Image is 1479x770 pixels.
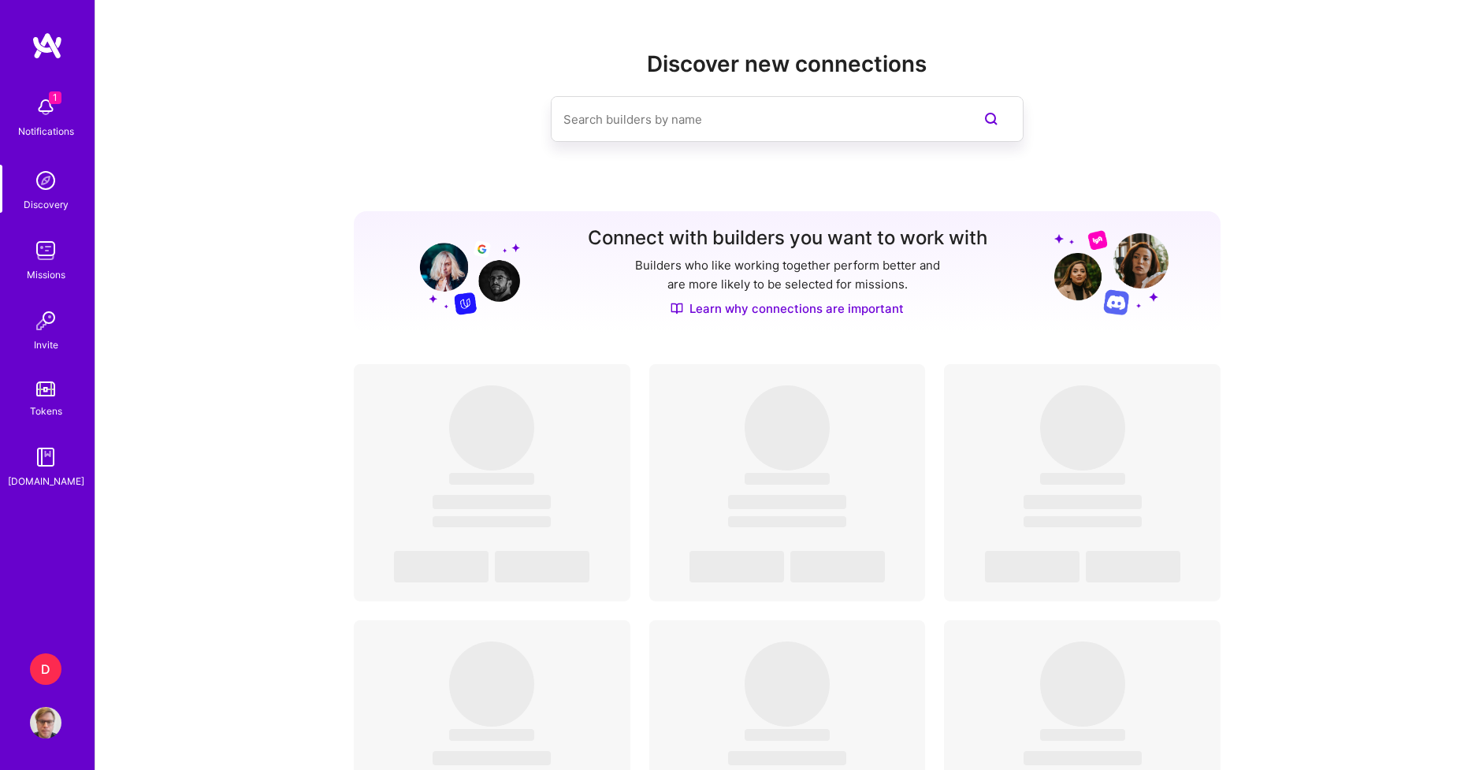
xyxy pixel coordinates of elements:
span: ‌ [745,729,830,741]
div: Tokens [30,403,62,419]
span: ‌ [394,551,489,582]
div: Notifications [18,123,74,139]
div: Invite [34,337,58,353]
p: Builders who like working together perform better and are more likely to be selected for missions. [632,256,943,294]
h3: Connect with builders you want to work with [588,227,987,250]
a: User Avatar [26,707,65,738]
span: ‌ [1024,495,1142,509]
input: Search builders by name [563,99,948,139]
span: ‌ [745,385,830,471]
span: ‌ [1040,729,1125,741]
span: ‌ [1040,385,1125,471]
img: tokens [36,381,55,396]
i: icon SearchPurple [982,110,1001,128]
span: ‌ [449,729,534,741]
span: ‌ [790,551,885,582]
span: ‌ [728,516,846,527]
span: ‌ [728,495,846,509]
span: ‌ [689,551,784,582]
span: ‌ [433,495,551,509]
span: ‌ [1086,551,1180,582]
img: Discover [671,302,683,315]
span: ‌ [449,385,534,471]
span: ‌ [1040,642,1125,727]
h2: Discover new connections [354,51,1221,77]
img: Invite [30,305,61,337]
span: ‌ [433,516,551,527]
div: Missions [27,266,65,283]
span: ‌ [728,751,846,765]
img: Grow your network [406,229,520,315]
div: Discovery [24,196,69,213]
img: guide book [30,441,61,473]
img: logo [32,32,63,60]
img: discovery [30,165,61,196]
span: ‌ [745,473,830,485]
span: ‌ [985,551,1080,582]
img: Grow your network [1054,229,1169,315]
span: ‌ [1024,516,1142,527]
a: Learn why connections are important [671,300,904,317]
span: 1 [49,91,61,104]
img: User Avatar [30,707,61,738]
span: ‌ [449,642,534,727]
span: ‌ [495,551,589,582]
img: teamwork [30,235,61,266]
img: bell [30,91,61,123]
a: D [26,653,65,685]
span: ‌ [449,473,534,485]
div: [DOMAIN_NAME] [8,473,84,489]
div: D [30,653,61,685]
span: ‌ [745,642,830,727]
span: ‌ [1024,751,1142,765]
span: ‌ [433,751,551,765]
span: ‌ [1040,473,1125,485]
